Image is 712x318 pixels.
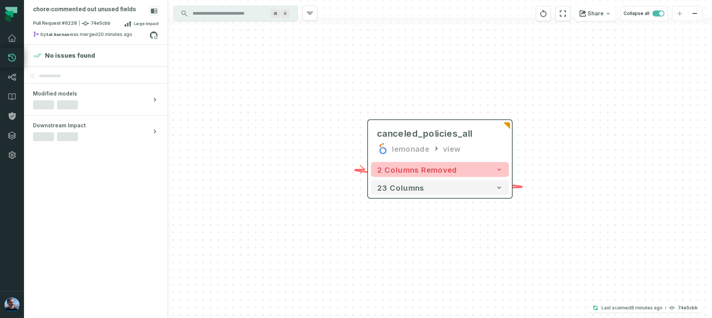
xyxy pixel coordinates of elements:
[45,51,95,60] h4: No issues found
[149,30,159,40] a: View on github
[281,9,290,18] span: Press ⌘ + K to focus the search bar
[443,143,460,155] div: view
[392,143,429,155] div: lemonade
[355,170,522,188] g: Edge from b25e8761f42141ccc128d1893ec1f3f6 to b25e8761f42141ccc128d1893ec1f3f6
[678,306,698,310] h4: 74e5cbb
[4,297,19,312] img: avatar of Tal Kurnas
[134,21,159,27] span: Large Impact
[620,6,668,21] button: Collapse all
[46,32,70,37] strong: tal-kurnas
[98,31,132,37] relative-time: Sep 24, 2025, 2:24 PM EDT
[33,31,150,40] div: by was merged
[33,122,86,129] span: Downstream Impact
[33,20,111,27] span: Pull Request #6228 74e5cbb
[271,9,280,18] span: Press ⌘ + K to focus the search bar
[33,6,136,13] div: chore: commented out unused fields
[687,6,702,21] button: zoom out
[24,84,168,115] button: Modified models
[377,128,472,140] div: canceled_policies_all
[588,303,702,312] button: Last scanned[DATE] 2:36:13 PM74e5cbb
[377,183,424,192] span: 23 columns
[24,116,168,147] button: Downstream Impact
[377,165,457,174] span: 2 columns removed
[575,6,616,21] button: Share
[33,90,77,97] span: Modified models
[601,304,663,312] p: Last scanned
[631,305,663,311] relative-time: Sep 24, 2025, 2:36 PM EDT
